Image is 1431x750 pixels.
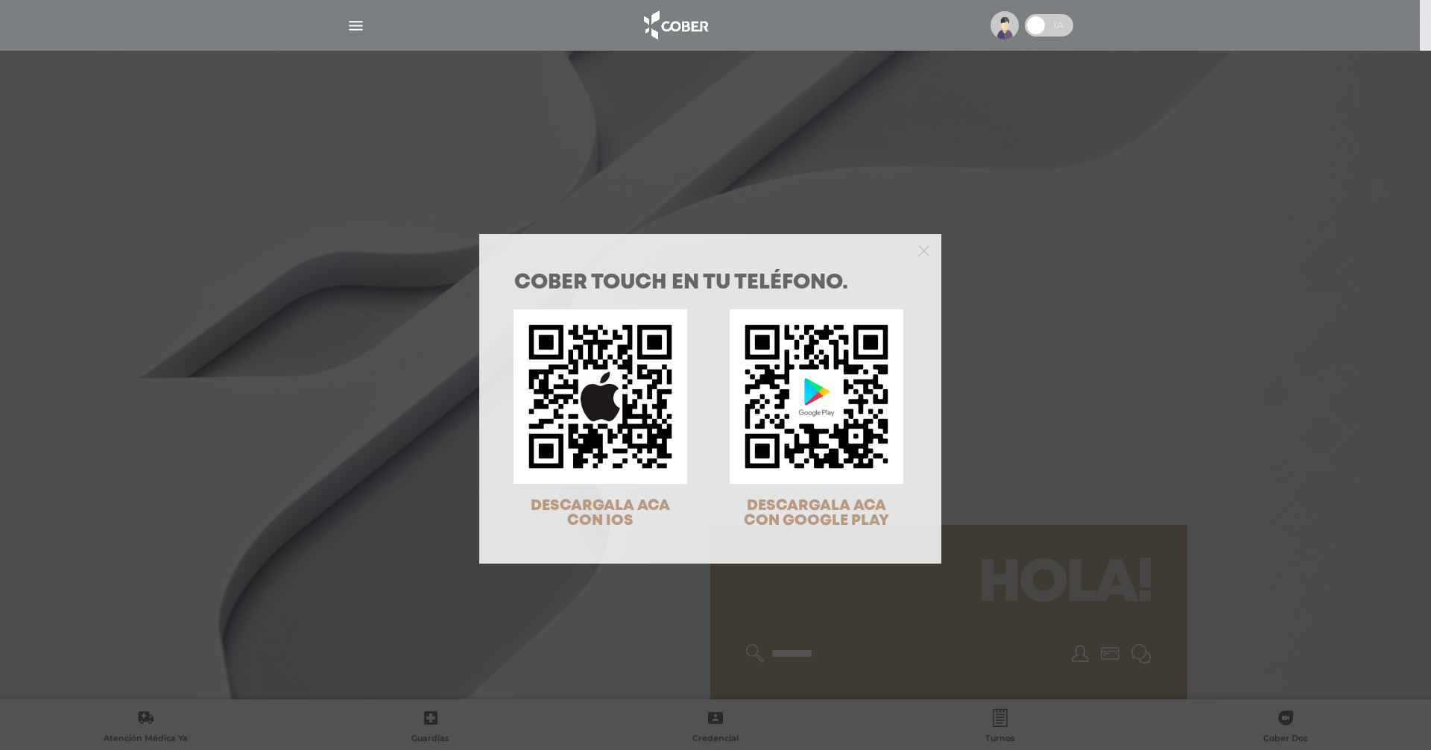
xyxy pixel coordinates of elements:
button: Close [918,243,929,256]
img: qr-code [730,309,903,483]
span: DESCARGALA ACA CON GOOGLE PLAY [744,499,889,528]
span: DESCARGALA ACA CON IOS [531,499,670,528]
img: qr-code [514,309,687,483]
h1: COBER TOUCH en tu teléfono. [514,273,906,294]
